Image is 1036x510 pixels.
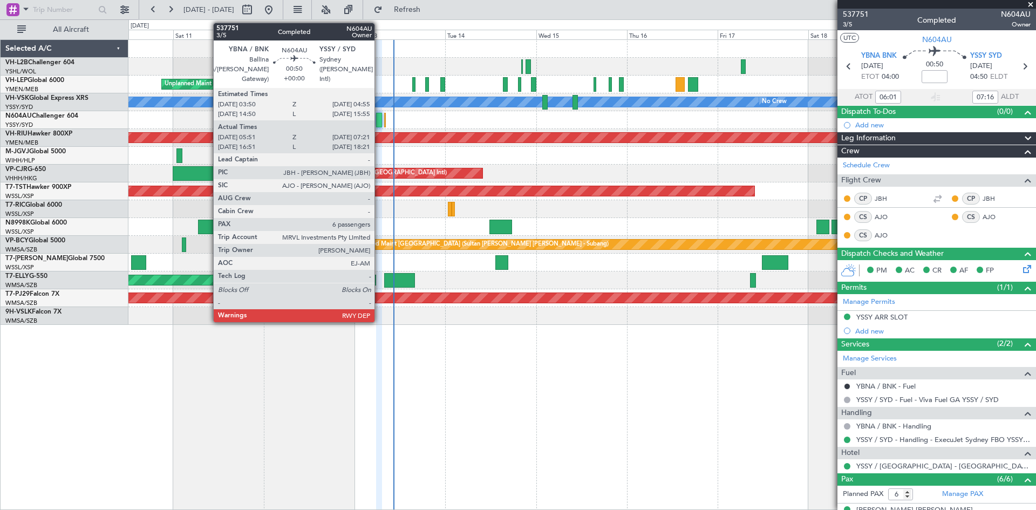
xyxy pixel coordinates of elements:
div: Sat 11 [173,30,264,39]
a: JBH [875,194,899,203]
button: UTC [840,33,859,43]
span: 04:50 [970,72,987,83]
div: Sun 12 [264,30,355,39]
div: Planned Maint [GEOGRAPHIC_DATA] (Sultan [PERSON_NAME] [PERSON_NAME] - Subang) [357,236,609,253]
div: Fri 17 [718,30,808,39]
a: YSSY / SYD - Handling - ExecuJet Sydney FBO YSSY / SYD [856,435,1031,444]
span: N604AU [922,34,952,45]
a: AJO [875,230,899,240]
a: WMSA/SZB [5,281,37,289]
a: VH-LEPGlobal 6000 [5,77,64,84]
span: VH-RIU [5,131,28,137]
span: 04:00 [882,72,899,83]
a: Manage Services [843,353,897,364]
div: CP [854,193,872,205]
span: AC [905,266,915,276]
span: VH-LEP [5,77,28,84]
span: VP-BCY [5,237,29,244]
span: ALDT [1001,92,1019,103]
button: Refresh [369,1,433,18]
div: Thu 16 [627,30,718,39]
a: AJO [983,212,1007,222]
div: Planned Maint [GEOGRAPHIC_DATA] ([GEOGRAPHIC_DATA] Intl) [267,165,447,181]
span: T7-TST [5,184,26,191]
a: YBNA / BNK - Fuel [856,382,916,391]
div: Mon 13 [355,30,445,39]
span: (0/0) [997,106,1013,117]
div: Completed [917,15,956,26]
span: Flight Crew [841,174,881,187]
div: CS [854,211,872,223]
span: (6/6) [997,473,1013,485]
span: N604AU [1001,9,1031,20]
span: Hotel [841,447,860,459]
span: 3/5 [843,20,869,29]
a: T7-ELLYG-550 [5,273,47,280]
div: No Crew [762,94,787,110]
div: Wed 15 [536,30,627,39]
div: CP [962,193,980,205]
a: WSSL/XSP [5,228,34,236]
div: CS [962,211,980,223]
span: 00:50 [926,59,943,70]
a: YSHL/WOL [5,67,36,76]
div: [DATE] [131,22,149,31]
span: CR [932,266,942,276]
span: AF [959,266,968,276]
span: All Aircraft [28,26,114,33]
span: VP-CJR [5,166,28,173]
a: WSSL/XSP [5,210,34,218]
a: VP-BCYGlobal 5000 [5,237,65,244]
a: VH-RIUHawker 800XP [5,131,72,137]
a: YSSY / [GEOGRAPHIC_DATA] - [GEOGRAPHIC_DATA] [GEOGRAPHIC_DATA] / SYD [856,461,1031,471]
a: T7-[PERSON_NAME]Global 7500 [5,255,105,262]
span: Services [841,338,869,351]
a: VH-VSKGlobal Express XRS [5,95,88,101]
span: T7-[PERSON_NAME] [5,255,68,262]
a: JBH [983,194,1007,203]
a: YMEN/MEB [5,85,38,93]
a: T7-TSTHawker 900XP [5,184,71,191]
label: Planned PAX [843,489,883,500]
span: Crew [841,145,860,158]
span: M-JGVJ [5,148,29,155]
span: Permits [841,282,867,294]
a: Manage Permits [843,297,895,308]
span: Dispatch To-Dos [841,106,896,118]
a: VHHH/HKG [5,174,37,182]
a: WMSA/SZB [5,246,37,254]
a: T7-PJ29Falcon 7X [5,291,59,297]
a: VH-L2BChallenger 604 [5,59,74,66]
a: Manage PAX [942,489,983,500]
span: Handling [841,407,872,419]
span: 9H-VSLK [5,309,32,315]
span: Fuel [841,367,856,379]
a: N8998KGlobal 6000 [5,220,67,226]
span: [DATE] - [DATE] [183,5,234,15]
a: AJO [875,212,899,222]
div: Tue 14 [445,30,536,39]
div: Sat 18 [808,30,899,39]
a: N604AUChallenger 604 [5,113,78,119]
span: N8998K [5,220,30,226]
a: YSSY/SYD [5,121,33,129]
span: YBNA BNK [861,51,897,62]
a: M-JGVJGlobal 5000 [5,148,66,155]
a: YSSY/SYD [5,103,33,111]
input: Trip Number [33,2,95,18]
span: T7-RIC [5,202,25,208]
button: All Aircraft [12,21,117,38]
span: T7-ELLY [5,273,29,280]
div: CS [854,229,872,241]
div: Add new [855,120,1031,130]
span: (2/2) [997,338,1013,349]
div: Unplanned Maint Wichita (Wichita Mid-continent) [165,76,298,92]
a: WMSA/SZB [5,317,37,325]
input: --:-- [875,91,901,104]
span: ATOT [855,92,873,103]
span: Owner [1001,20,1031,29]
a: VP-CJRG-650 [5,166,46,173]
a: YMEN/MEB [5,139,38,147]
span: PM [876,266,887,276]
span: (1/1) [997,282,1013,293]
